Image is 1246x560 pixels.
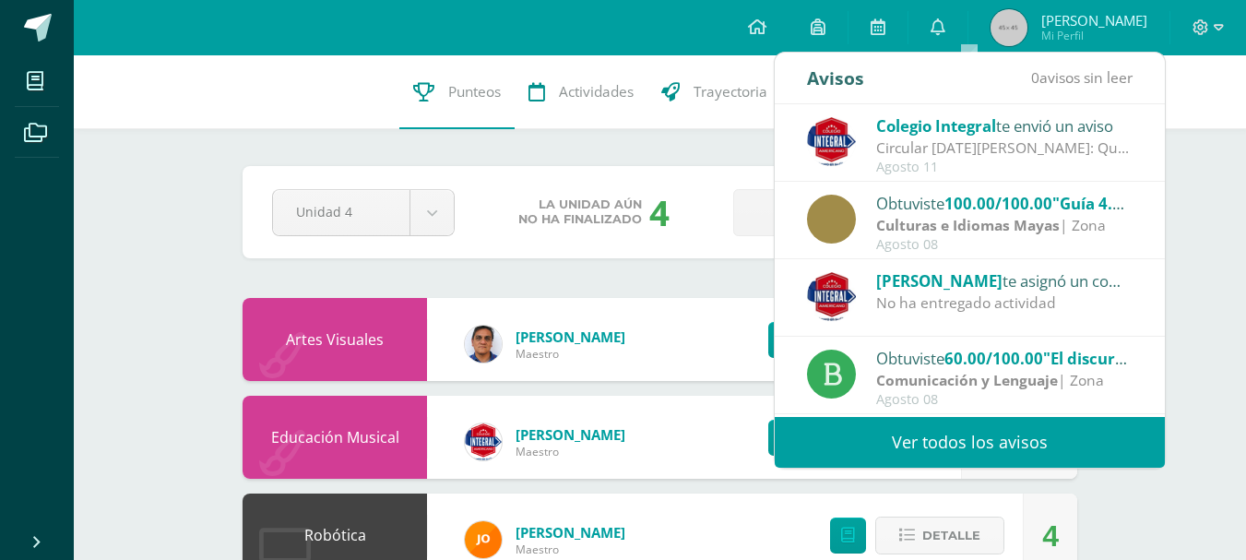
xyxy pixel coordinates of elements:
[243,298,427,381] div: Artes Visuales
[647,55,781,129] a: Trayectoria
[243,396,427,479] div: Educación Musical
[399,55,515,129] a: Punteos
[876,392,1133,408] div: Agosto 08
[807,272,856,321] img: 4983f1b0d85004034e19fe0b05bc45ec.png
[876,191,1133,215] div: Obtuviste en
[516,425,625,444] span: [PERSON_NAME]
[1052,193,1129,214] span: "Guía 4.1"
[649,188,670,236] div: 4
[1041,28,1147,43] span: Mi Perfil
[516,444,625,459] span: Maestro
[775,417,1165,468] a: Ver todos los avisos
[516,542,625,557] span: Maestro
[876,370,1133,391] div: | Zona
[515,55,647,129] a: Actividades
[944,348,1043,369] span: 60.00/100.00
[518,197,642,227] span: La unidad aún no ha finalizado
[922,518,980,553] span: Detalle
[876,292,1133,314] div: No ha entregado actividad
[296,190,386,233] span: Unidad 4
[448,82,501,101] span: Punteos
[875,517,1004,554] button: Detalle
[1031,67,1133,88] span: avisos sin leer
[516,523,625,542] span: [PERSON_NAME]
[465,326,502,363] img: 869655365762450ab720982c099df79d.png
[876,268,1133,292] div: te asignó un comentario en 'Cuadro de diferencia entre descentralización y desconcentración' para...
[1043,348,1139,369] span: "El discurso"
[876,237,1133,253] div: Agosto 08
[465,521,502,558] img: 30108eeae6c649a9a82bfbaad6c0d1cb.png
[516,328,625,346] span: [PERSON_NAME]
[516,346,625,362] span: Maestro
[876,215,1060,235] strong: Culturas e Idiomas Mayas
[559,82,634,101] span: Actividades
[944,193,1052,214] span: 100.00/100.00
[876,115,996,137] span: Colegio Integral
[465,423,502,460] img: dac26b60a093e0c11462deafd29d7a2b.png
[991,9,1027,46] img: 45x45
[876,370,1058,390] strong: Comunicación y Lenguaje
[876,113,1133,137] div: te envió un aviso
[876,215,1133,236] div: | Zona
[876,346,1133,370] div: Obtuviste en
[876,137,1133,159] div: Circular 11 de agosto 2025: Querida comunidad educativa, te trasladamos este PDF con la circular ...
[1041,11,1147,30] span: [PERSON_NAME]
[807,117,856,166] img: 3d8ecf278a7f74c562a74fe44b321cd5.png
[807,53,864,103] div: Avisos
[694,82,767,101] span: Trayectoria
[273,190,454,235] a: Unidad 4
[876,270,1003,292] span: [PERSON_NAME]
[876,160,1133,175] div: Agosto 11
[1031,67,1039,88] span: 0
